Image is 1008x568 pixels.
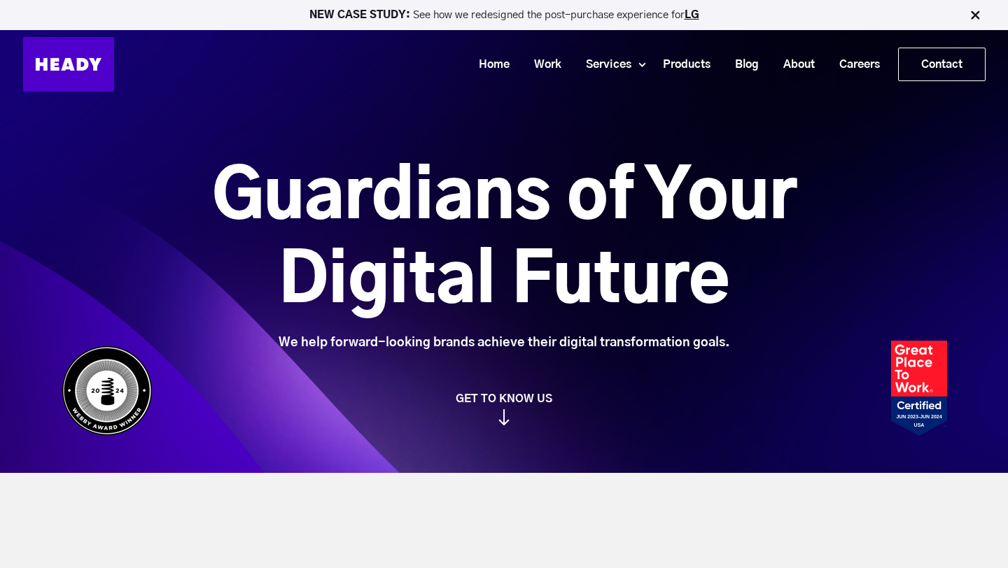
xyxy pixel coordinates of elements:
a: Services [568,52,638,78]
img: Heady_WebbyAward_Winner-4 [62,346,153,436]
img: Heady_2023_Certification_Badge [891,341,947,436]
a: Work [517,52,568,78]
a: Products [645,52,717,78]
div: Navigation Menu [128,48,986,81]
a: GET TO KNOW US [55,392,954,425]
a: Home [461,52,517,78]
a: Careers [822,52,887,78]
h1: Guardians of Your Digital Future [134,156,875,324]
img: Close Bar [968,8,982,22]
strong: NEW CASE STUDY: [309,10,413,20]
a: LG [685,10,699,20]
a: Contact [899,48,985,80]
img: arrow_down [498,409,510,425]
div: We help forward-looking brands achieve their digital transformation goals. [134,335,875,350]
p: See how we redesigned the post-purchase experience for [6,10,1002,20]
img: Heady_Logo_Web-01 (1) [23,37,114,92]
a: Blog [717,52,766,78]
a: About [766,52,822,78]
